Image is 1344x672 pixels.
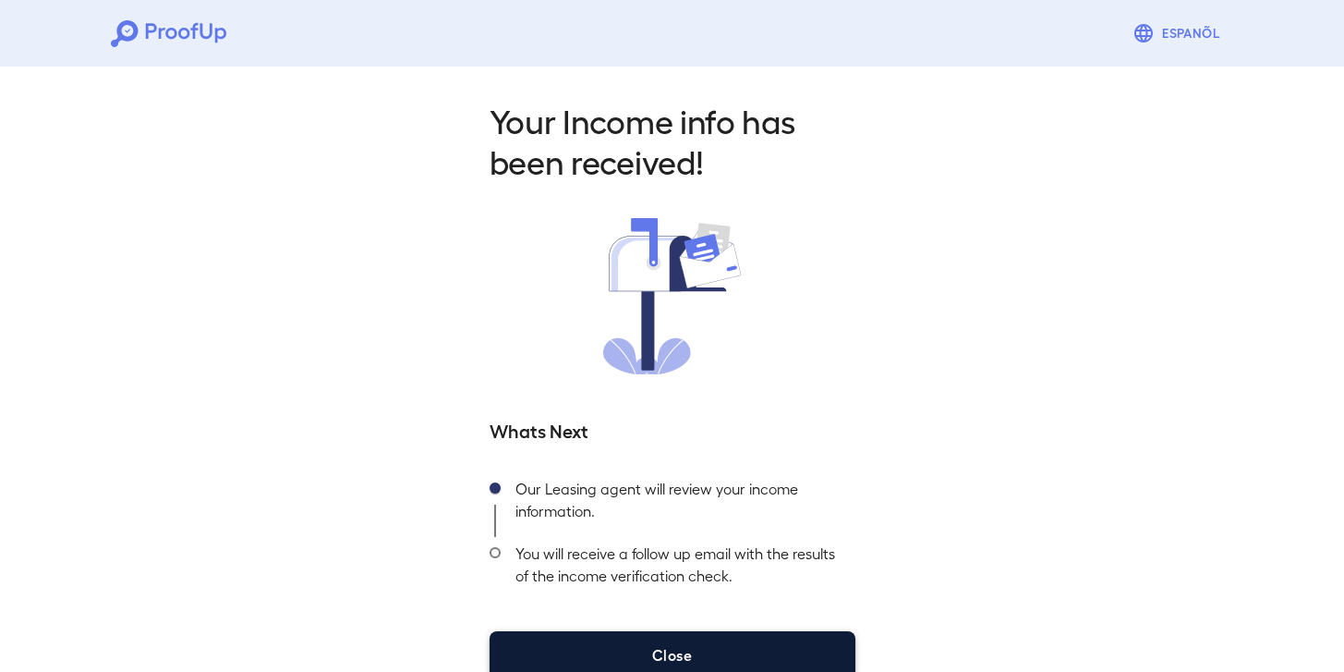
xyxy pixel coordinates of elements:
button: Espanõl [1125,15,1233,52]
h2: Your Income info has been received! [490,100,855,181]
div: You will receive a follow up email with the results of the income verification check. [501,537,855,602]
h5: Whats Next [490,417,855,443]
div: Our Leasing agent will review your income information. [501,472,855,537]
img: received.svg [603,218,742,374]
